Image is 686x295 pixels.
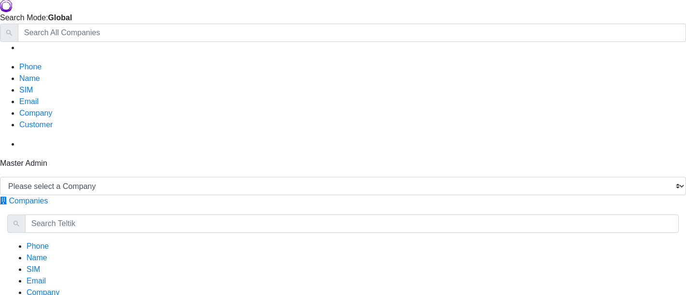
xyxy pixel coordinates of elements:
[19,63,41,71] a: Phone
[9,197,48,205] span: Companies
[27,254,47,262] a: Name
[19,121,53,129] a: Customer
[27,242,49,250] a: Phone
[19,97,39,106] a: Email
[27,277,46,285] a: Email
[48,13,72,22] strong: Global
[19,74,40,82] a: Name
[25,215,679,233] input: Search Teltik
[27,265,40,273] a: SIM
[19,109,52,117] a: Company
[18,24,686,42] input: Search All Companies
[19,86,33,94] a: SIM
